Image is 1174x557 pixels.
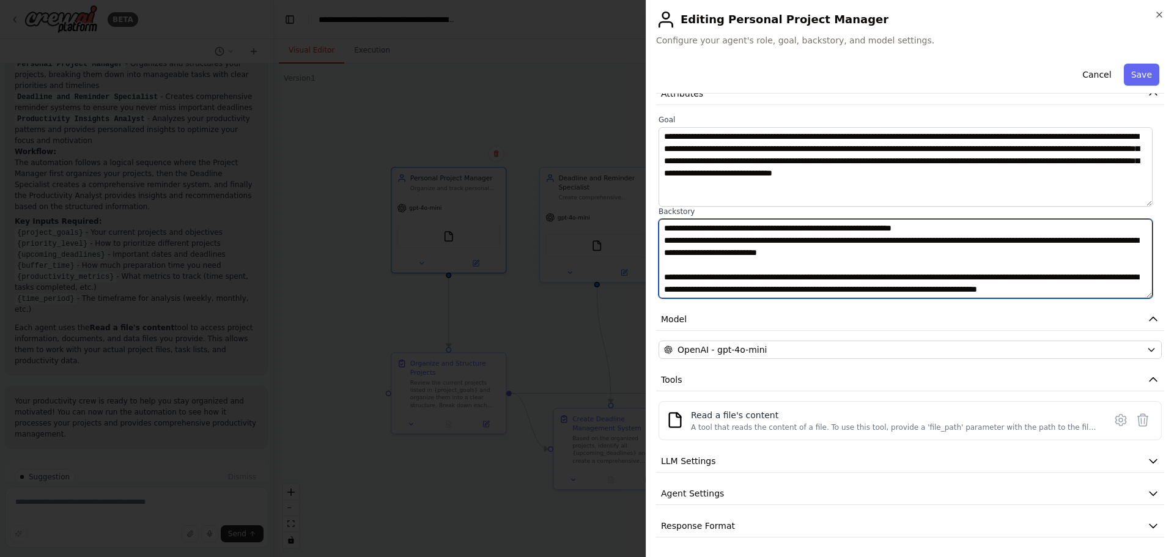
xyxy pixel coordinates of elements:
button: LLM Settings [656,450,1164,473]
div: Read a file's content [691,409,1098,421]
button: Cancel [1075,64,1118,86]
button: Model [656,308,1164,331]
h2: Editing Personal Project Manager [656,10,1164,29]
img: FileReadTool [666,411,684,429]
span: Response Format [661,520,735,532]
label: Backstory [659,207,1162,216]
span: Tools [661,374,682,386]
span: Configure your agent's role, goal, backstory, and model settings. [656,34,1164,46]
button: Response Format [656,515,1164,537]
button: Configure tool [1110,409,1132,431]
span: Model [661,313,687,325]
span: Agent Settings [661,487,724,500]
button: Agent Settings [656,482,1164,505]
div: A tool that reads the content of a file. To use this tool, provide a 'file_path' parameter with t... [691,422,1098,432]
button: Tools [656,369,1164,391]
button: Attributes [656,83,1164,105]
label: Goal [659,115,1162,125]
span: OpenAI - gpt-4o-mini [677,344,767,356]
button: OpenAI - gpt-4o-mini [659,341,1162,359]
span: Attributes [661,87,703,100]
button: Delete tool [1132,409,1154,431]
span: LLM Settings [661,455,716,467]
button: Save [1124,64,1159,86]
